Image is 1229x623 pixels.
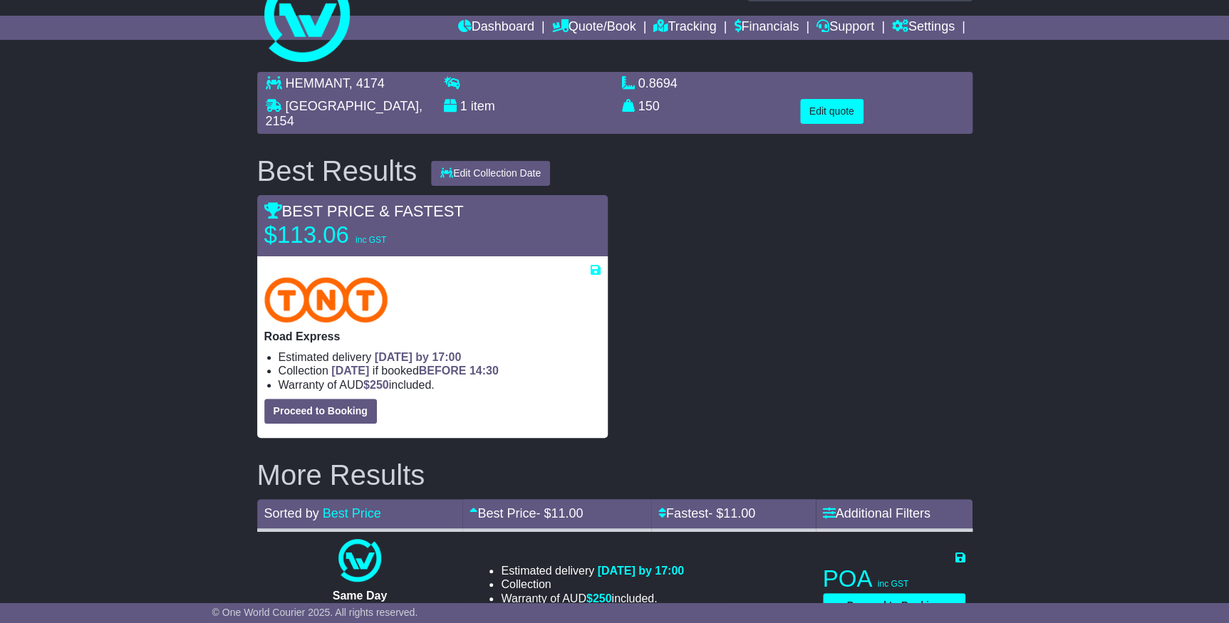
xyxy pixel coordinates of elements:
[653,16,716,40] a: Tracking
[264,399,377,424] button: Proceed to Booking
[501,564,684,577] li: Estimated delivery
[264,277,388,323] img: TNT Domestic: Road Express
[458,16,534,40] a: Dashboard
[551,506,583,520] span: 11.00
[279,350,601,364] li: Estimated delivery
[257,459,973,491] h2: More Results
[264,506,319,520] span: Sorted by
[431,161,550,186] button: Edit Collection Date
[370,379,389,391] span: 250
[338,539,381,582] img: One World Courier: Same Day Nationwide(quotes take 0.5-1 hour)
[501,592,684,605] li: Warranty of AUD included.
[363,379,389,391] span: $
[460,99,467,113] span: 1
[470,365,499,377] span: 14:30
[551,16,636,40] a: Quote/Book
[419,365,467,377] span: BEFORE
[279,364,601,377] li: Collection
[501,577,684,591] li: Collection
[250,155,425,187] div: Best Results
[597,565,684,577] span: [DATE] by 17:00
[264,202,464,220] span: BEST PRICE & FASTEST
[356,235,386,245] span: inc GST
[823,565,965,593] p: POA
[878,579,908,589] span: inc GST
[471,99,495,113] span: item
[279,378,601,392] li: Warranty of AUD included.
[266,99,422,129] span: , 2154
[375,351,462,363] span: [DATE] by 17:00
[823,593,965,618] button: Proceed to Booking
[286,76,349,90] span: HEMMANT
[638,99,660,113] span: 150
[800,99,864,124] button: Edit quote
[264,221,442,249] p: $113.06
[892,16,955,40] a: Settings
[331,365,369,377] span: [DATE]
[823,506,930,520] a: Additional Filters
[470,506,583,520] a: Best Price- $11.00
[264,330,601,343] p: Road Express
[734,16,799,40] a: Financials
[323,506,381,520] a: Best Price
[286,99,419,113] span: [GEOGRAPHIC_DATA]
[586,592,612,604] span: $
[331,365,498,377] span: if booked
[723,506,755,520] span: 11.00
[349,76,385,90] span: , 4174
[536,506,583,520] span: - $
[212,607,418,618] span: © One World Courier 2025. All rights reserved.
[708,506,755,520] span: - $
[638,76,678,90] span: 0.8694
[658,506,755,520] a: Fastest- $11.00
[593,592,612,604] span: 250
[816,16,874,40] a: Support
